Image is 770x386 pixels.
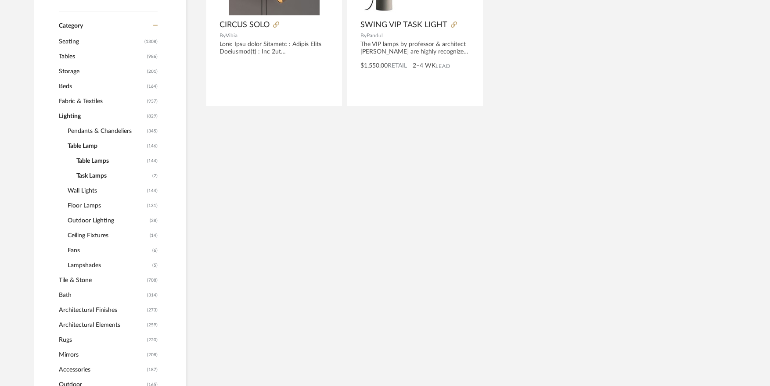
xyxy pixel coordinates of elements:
span: Table Lamps [76,154,145,168]
span: Architectural Finishes [59,303,145,318]
span: Wall Lights [68,183,145,198]
span: Fans [68,243,150,258]
span: (201) [147,64,158,79]
span: Seating [59,34,142,49]
span: CIRCUS SOLO [219,20,270,30]
span: (5) [152,258,158,272]
span: Beds [59,79,145,94]
div: The VIP lamps by professor & architect [PERSON_NAME] are highly recognized design icons. The basi... [360,41,470,56]
span: Retail [388,63,407,69]
span: Pandul [367,33,383,38]
span: Outdoor Lighting [68,213,148,228]
span: By [360,33,367,38]
span: Bath [59,288,145,303]
span: (187) [147,363,158,377]
span: (314) [147,288,158,302]
span: SWING VIP TASK LIGHT [360,20,447,30]
span: Pendants & Chandeliers [68,124,145,139]
span: (164) [147,79,158,93]
span: Lead [435,63,450,69]
span: (1308) [144,35,158,49]
span: (2) [152,169,158,183]
span: (131) [147,199,158,213]
span: (273) [147,303,158,317]
span: (259) [147,318,158,332]
span: Lighting [59,109,145,124]
span: (14) [150,229,158,243]
span: (345) [147,124,158,138]
span: Table Lamp [68,139,145,154]
span: 2–4 WK [413,61,435,71]
span: Fabric & Textiles [59,94,145,109]
span: Rugs [59,332,145,347]
span: Lampshades [68,258,150,273]
span: Architectural Elements [59,318,145,332]
span: (146) [147,139,158,153]
span: Storage [59,64,145,79]
span: (38) [150,214,158,228]
span: Tables [59,49,145,64]
span: (144) [147,184,158,198]
div: Lore: Ipsu dolor Sitametc : Adipis Elits Doeiusmod(t) : Inc 2ut Laboreet/Dolorema: -Aliq : Enim A... [219,41,329,56]
span: (144) [147,154,158,168]
span: (986) [147,50,158,64]
span: (937) [147,94,158,108]
span: By [219,33,226,38]
span: (708) [147,273,158,287]
span: Vibia [226,33,237,38]
span: Category [59,22,83,30]
span: (6) [152,243,158,257]
span: (208) [147,348,158,362]
span: Mirrors [59,347,145,362]
span: Task Lamps [76,168,150,183]
span: $1,550.00 [360,63,388,69]
span: (220) [147,333,158,347]
span: Ceiling Fixtures [68,228,148,243]
span: Tile & Stone [59,273,145,288]
span: Floor Lamps [68,198,145,213]
span: (829) [147,109,158,123]
span: Accessories [59,362,145,377]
